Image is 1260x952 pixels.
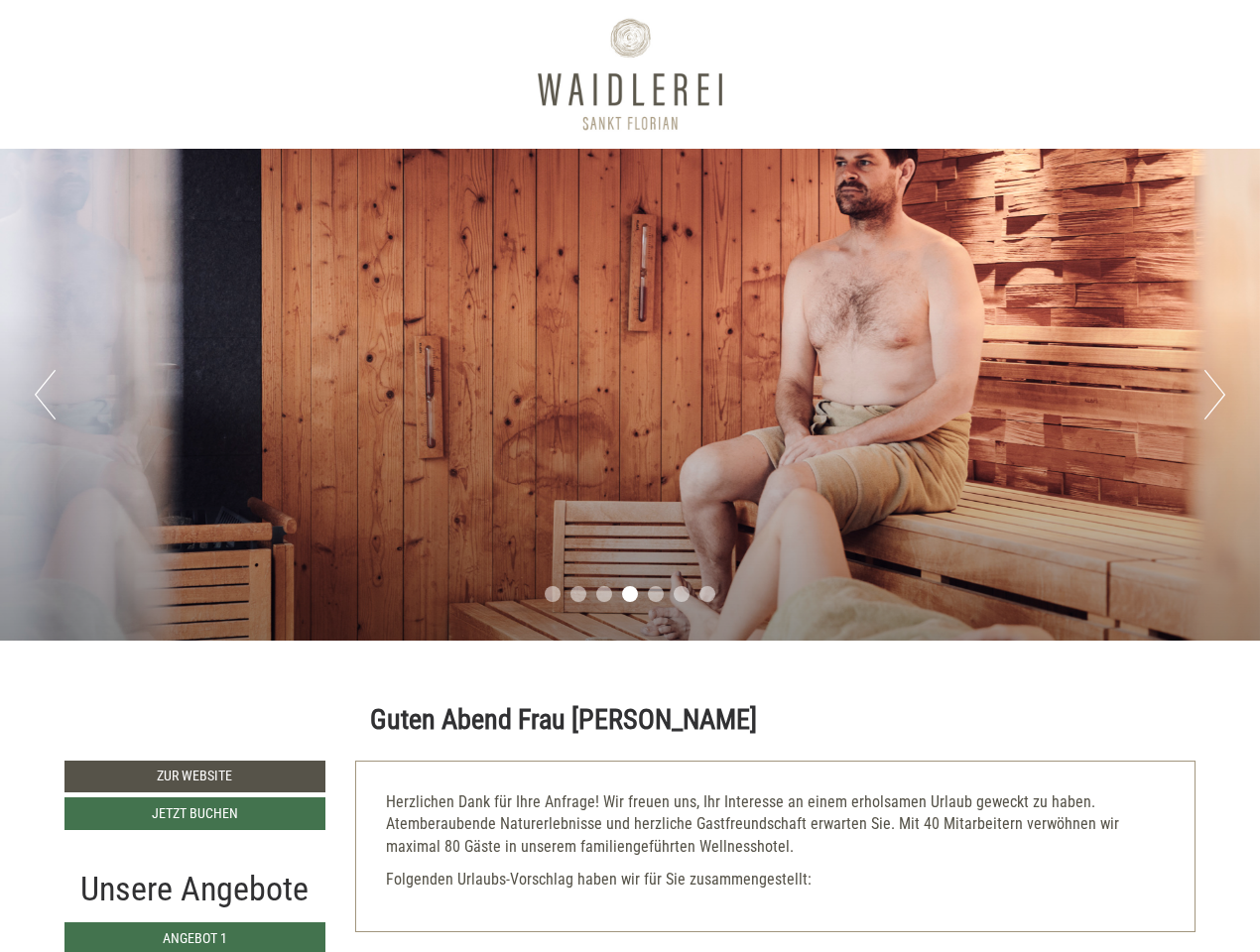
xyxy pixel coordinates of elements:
button: Next [1204,370,1225,419]
h1: Guten Abend Frau [PERSON_NAME] [370,705,757,736]
p: Folgenden Urlaubs-Vorschlag haben wir für Sie zusammengestellt: [386,869,1166,892]
a: Zur Website [64,761,325,792]
button: Previous [35,370,56,419]
div: Unsere Angebote [64,865,325,913]
p: Herzlichen Dank für Ihre Anfrage! Wir freuen uns, Ihr Interesse an einem erholsamen Urlaub geweck... [386,791,1166,860]
a: Jetzt buchen [64,797,325,830]
span: Angebot 1 [163,930,227,946]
